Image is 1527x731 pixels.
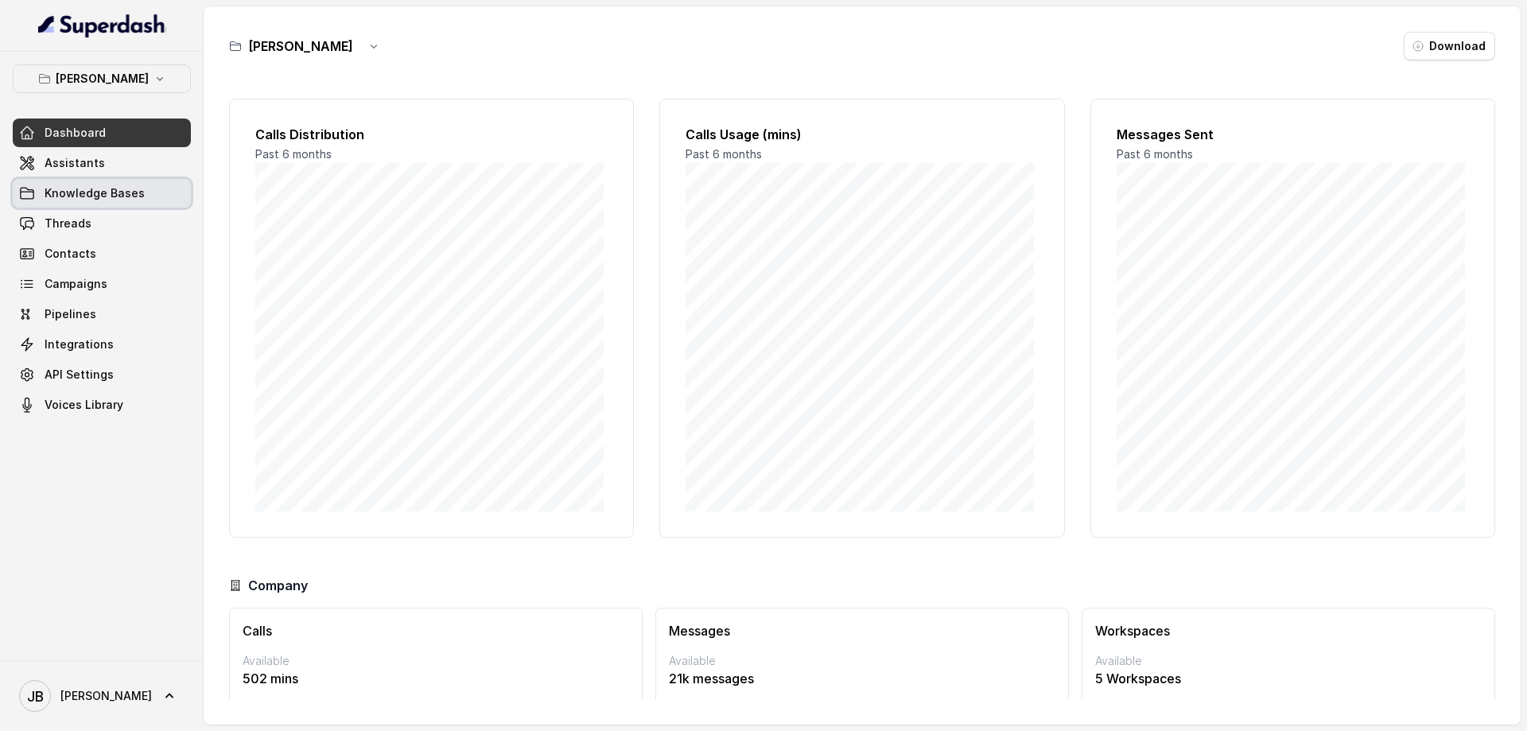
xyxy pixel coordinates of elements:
span: Integrations [45,336,114,352]
h2: Messages Sent [1117,125,1469,144]
a: API Settings [13,360,191,389]
h2: Calls Distribution [255,125,608,144]
p: 21k messages [669,669,1055,688]
a: [PERSON_NAME] [13,674,191,718]
a: Voices Library [13,391,191,419]
span: Past 6 months [686,147,762,161]
a: Pipelines [13,300,191,329]
h3: Messages [669,621,1055,640]
span: Dashboard [45,125,106,141]
p: 5 Workspaces [1095,669,1482,688]
a: Integrations [13,330,191,359]
span: Knowledge Bases [45,185,145,201]
h3: Calls [243,621,629,640]
span: Contacts [45,246,96,262]
p: 502 mins [243,669,629,688]
span: API Settings [45,367,114,383]
span: Campaigns [45,276,107,292]
a: Contacts [13,239,191,268]
button: Download [1404,32,1495,60]
h3: Workspaces [1095,621,1482,640]
h3: [PERSON_NAME] [248,37,353,56]
span: Past 6 months [255,147,332,161]
span: Past 6 months [1117,147,1193,161]
span: Assistants [45,155,105,171]
a: Assistants [13,149,191,177]
a: Knowledge Bases [13,179,191,208]
span: [PERSON_NAME] [60,688,152,704]
button: [PERSON_NAME] [13,64,191,93]
p: [PERSON_NAME] [56,69,149,88]
text: JB [27,688,44,705]
h2: Calls Usage (mins) [686,125,1038,144]
span: Pipelines [45,306,96,322]
span: Voices Library [45,397,123,413]
a: Dashboard [13,119,191,147]
span: Threads [45,216,91,231]
img: light.svg [38,13,166,38]
h3: Company [248,576,308,595]
p: Available [1095,653,1482,669]
p: Available [669,653,1055,669]
a: Threads [13,209,191,238]
a: Campaigns [13,270,191,298]
p: Available [243,653,629,669]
